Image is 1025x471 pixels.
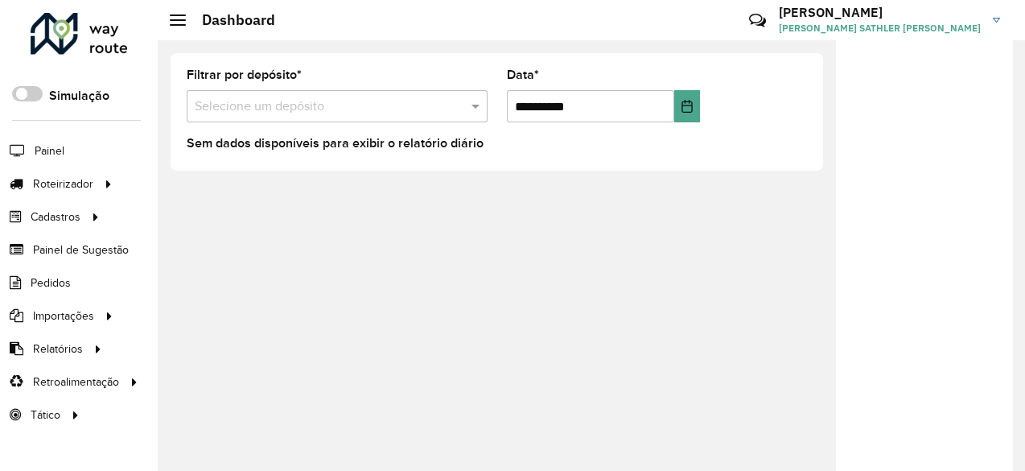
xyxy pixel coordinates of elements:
label: Simulação [49,86,109,105]
label: Data [507,65,539,85]
label: Sem dados disponíveis para exibir o relatório diário [187,134,484,153]
span: Painel de Sugestão [33,242,129,258]
span: [PERSON_NAME] SATHLER [PERSON_NAME] [779,21,981,35]
span: Relatórios [33,341,83,357]
span: Pedidos [31,275,71,291]
a: Contato Rápido [740,3,775,38]
h2: Dashboard [186,11,275,29]
h3: [PERSON_NAME] [779,5,981,20]
span: Importações [33,308,94,324]
button: Choose Date [674,90,700,122]
label: Filtrar por depósito [187,65,302,85]
span: Tático [31,407,60,423]
span: Painel [35,143,64,159]
span: Retroalimentação [33,374,119,390]
span: Cadastros [31,209,80,225]
span: Roteirizador [33,176,93,192]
